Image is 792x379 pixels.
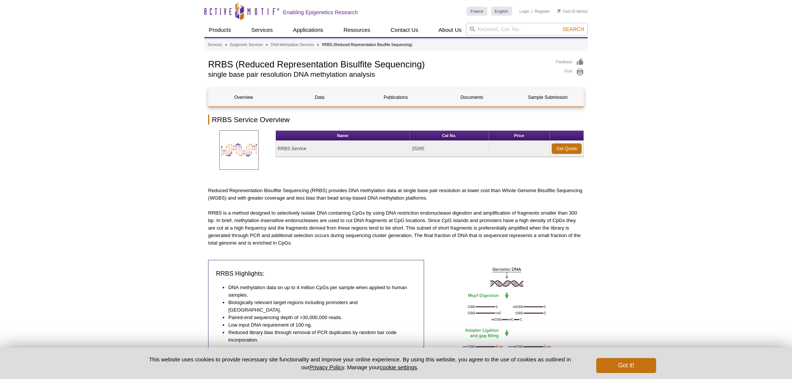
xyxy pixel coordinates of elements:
[310,364,344,370] a: Privacy Policy
[276,131,410,141] th: Name
[556,68,584,76] a: Print
[467,7,487,16] a: France
[557,9,561,13] img: Your Cart
[596,358,656,373] button: Got it!
[322,43,412,47] li: RRBS (Reduced Representation Bisulfite Sequencing)
[317,43,319,47] li: »
[208,115,584,125] h2: RRBS Service Overview
[560,26,587,33] button: Search
[289,23,328,37] a: Applications
[266,43,268,47] li: »
[136,355,584,371] p: This website uses cookies to provide necessary site functionality and improve your online experie...
[230,42,263,48] a: Epigenetic Services
[410,141,489,157] td: 25265
[437,88,507,106] a: Documents
[410,131,489,141] th: Cat No.
[386,23,423,37] a: Contact Us
[208,71,548,78] h2: single base pair resolution DNA methylation analysis
[228,299,409,314] li: Biologically relevant target regions including promoters and [GEOGRAPHIC_DATA].
[339,23,375,37] a: Resources
[208,58,548,69] h1: RRBS (Reduced Representation Bisulfite Sequencing)
[208,209,584,247] p: RRBS is a method designed to selectively isolate DNA containing CpGs by using DNA restriction end...
[563,26,584,32] span: Search
[228,329,409,344] li: Reduced library bias through removal of PCR duplicates by random bar code incorporation.
[552,143,582,154] a: Get Quote
[276,141,410,157] td: RRBS Service
[556,58,584,66] a: Feedback
[225,43,227,47] li: »
[208,88,279,106] a: Overview
[283,9,358,16] h2: Enabling Epigenetics Research
[489,131,550,141] th: Price
[466,23,588,36] input: Keyword, Cat. No.
[228,284,409,299] li: DNA methylation data on up to 4 million CpGs per sample when applied to human samples.
[360,88,431,106] a: Publications
[247,23,277,37] a: Services
[534,9,550,14] a: Register
[491,7,512,16] a: English
[284,88,355,106] a: Data
[228,314,409,321] li: Paired-end sequencing depth of >30,000,000 reads.
[531,7,533,16] li: |
[204,23,235,37] a: Products
[228,321,409,329] li: Low input DNA requirement of 100 ng.
[208,42,222,48] a: Services
[557,7,588,16] li: (0 items)
[520,9,530,14] a: Login
[216,269,416,278] h3: RRBS Highlights:
[557,9,570,14] a: Cart
[380,364,417,370] button: cookie settings
[219,130,259,170] img: Reduced Representation Bisulfite Sequencing (RRBS)
[208,187,584,202] p: Reduced Representation Bisulfite Sequencing (RRBS) provides DNA methylation data at single base p...
[434,23,466,37] a: About Us
[271,42,314,48] a: DNA Methylation Services
[513,88,583,106] a: Sample Submission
